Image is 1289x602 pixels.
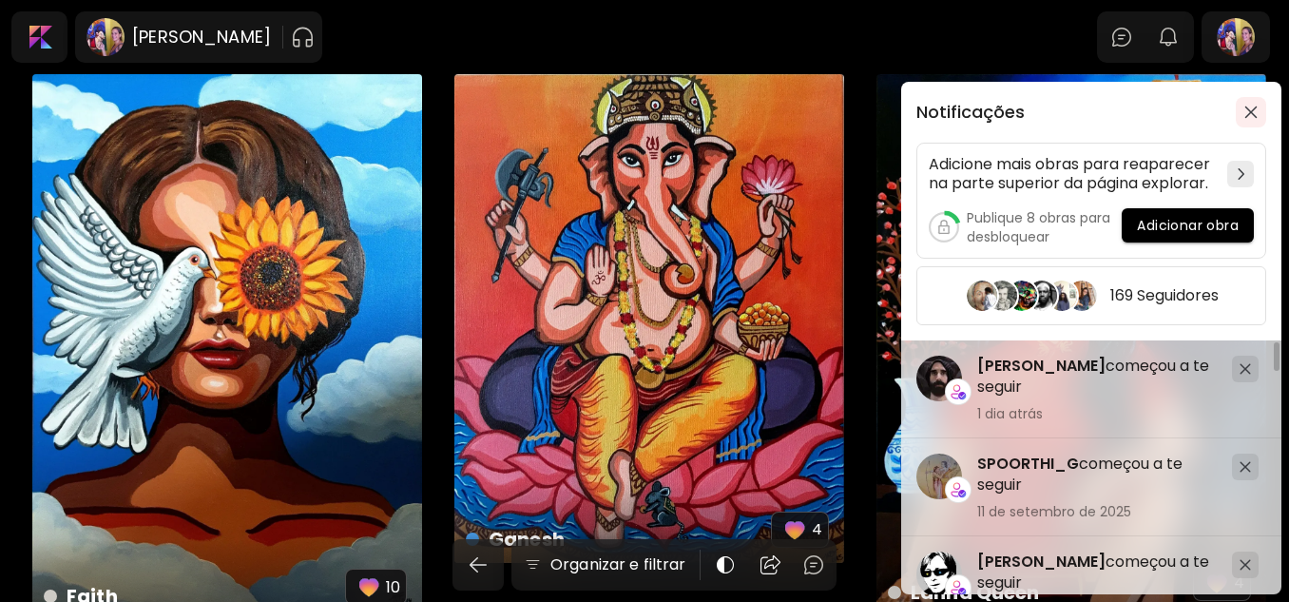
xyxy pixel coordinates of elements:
span: SPOORTHI_G [977,453,1079,475]
h5: 169 Seguidores [1110,286,1219,305]
span: 1 dia atrás [977,405,1217,422]
img: chevron [1238,168,1244,180]
h5: Notificações [916,103,1025,122]
a: Adicionar obra [1122,208,1254,246]
span: [PERSON_NAME] [977,551,1106,573]
button: closeButton [1236,97,1266,127]
h5: começou a te seguir [977,454,1217,495]
h5: começou a te seguir [977,552,1217,593]
h5: Adicione mais obras para reaparecer na parte superior da página explorar. [929,155,1220,193]
h5: Publique 8 obras para desbloquear [967,208,1122,246]
img: closeButton [1244,106,1258,119]
button: Adicionar obra [1122,208,1254,243]
span: Adicionar obra [1137,216,1239,236]
span: 11 de setembro de 2025 [977,503,1217,520]
span: [PERSON_NAME] [977,355,1106,377]
h5: começou a te seguir [977,356,1217,398]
